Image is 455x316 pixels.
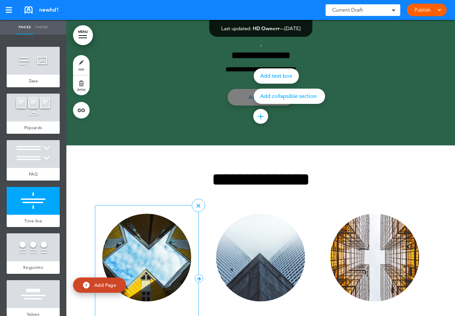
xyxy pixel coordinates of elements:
a: style [73,55,90,75]
a: Keypoints [7,261,60,274]
span: FAQ [29,171,38,177]
a: Theme [33,20,50,35]
a: MENU [73,25,93,45]
img: add.svg [83,282,90,288]
a: Publish [412,4,433,16]
a: delete [73,75,90,95]
span: Last updated: [221,25,251,32]
span: style [78,67,84,71]
img: photo-1456930266018-fda42f7404a7 [216,214,305,302]
span: Time line [24,218,42,224]
span: Flipcards [24,125,42,130]
span: [DATE] [284,25,300,32]
a: Time line [7,215,60,227]
span: delete [77,87,86,91]
a: Pages [17,20,33,35]
p: Add collapsible section [260,94,318,99]
span: Current Draft [332,5,363,15]
span: Keypoints [23,265,43,270]
span: newhd1 [39,6,59,14]
img: photo-1457685373807-8c4d8be4c560 [102,214,191,302]
span: HD Ownerr [253,25,279,32]
a: Zaaa [7,75,60,87]
div: Add text box [254,68,299,84]
img: photo-1431576901776-e539bd916ba2 [330,214,419,302]
a: FAQ [7,168,60,181]
div: — [221,26,300,31]
a: Add Page [73,277,126,293]
a: Flipcards [7,121,60,134]
span: Add Page [94,282,116,288]
span: Zaaa [29,78,38,84]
